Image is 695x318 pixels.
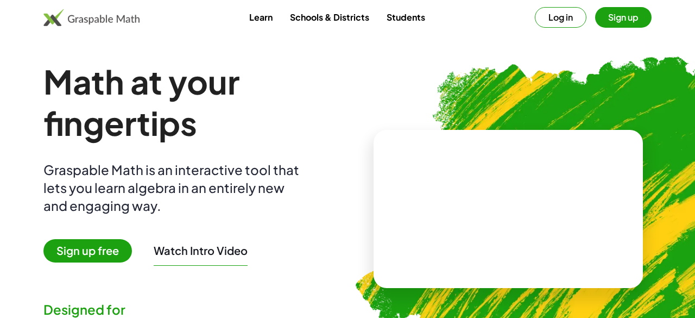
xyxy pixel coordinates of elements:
[535,7,586,28] button: Log in
[43,161,304,215] div: Graspable Math is an interactive tool that lets you learn algebra in an entirely new and engaging...
[427,168,590,250] video: What is this? This is dynamic math notation. Dynamic math notation plays a central role in how Gr...
[154,244,248,258] button: Watch Intro Video
[43,239,132,263] span: Sign up free
[43,61,330,144] h1: Math at your fingertips
[241,7,281,27] a: Learn
[595,7,652,28] button: Sign up
[378,7,434,27] a: Students
[281,7,378,27] a: Schools & Districts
